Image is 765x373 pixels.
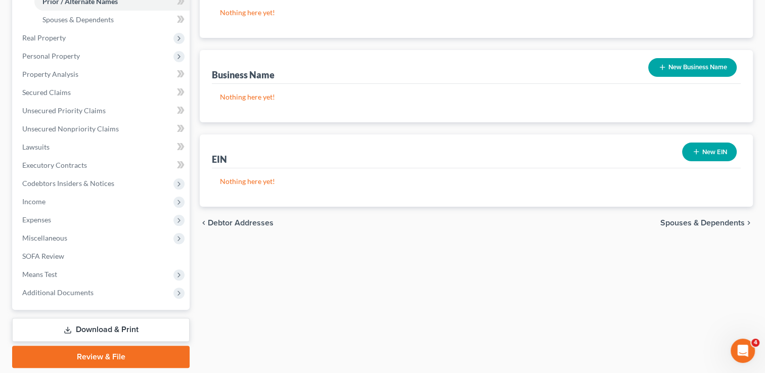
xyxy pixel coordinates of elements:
[22,143,50,151] span: Lawsuits
[42,15,114,24] span: Spouses & Dependents
[220,176,733,186] p: Nothing here yet!
[212,153,227,165] div: EIN
[22,270,57,278] span: Means Test
[212,69,275,81] div: Business Name
[22,215,51,224] span: Expenses
[22,33,66,42] span: Real Property
[22,106,106,115] span: Unsecured Priority Claims
[14,120,190,138] a: Unsecured Nonpriority Claims
[682,143,737,161] button: New EIN
[22,161,87,169] span: Executory Contracts
[22,197,46,206] span: Income
[14,65,190,83] a: Property Analysis
[12,346,190,368] a: Review & File
[14,138,190,156] a: Lawsuits
[22,88,71,97] span: Secured Claims
[14,156,190,174] a: Executory Contracts
[200,219,208,227] i: chevron_left
[22,124,119,133] span: Unsecured Nonpriority Claims
[745,219,753,227] i: chevron_right
[751,339,759,347] span: 4
[14,247,190,265] a: SOFA Review
[34,11,190,29] a: Spouses & Dependents
[648,58,737,77] button: New Business Name
[208,219,274,227] span: Debtor Addresses
[14,102,190,120] a: Unsecured Priority Claims
[22,234,67,242] span: Miscellaneous
[12,318,190,342] a: Download & Print
[22,52,80,60] span: Personal Property
[22,70,78,78] span: Property Analysis
[220,92,733,102] p: Nothing here yet!
[200,219,274,227] button: chevron_left Debtor Addresses
[660,219,753,227] button: Spouses & Dependents chevron_right
[14,83,190,102] a: Secured Claims
[22,288,94,297] span: Additional Documents
[22,179,114,188] span: Codebtors Insiders & Notices
[220,8,733,18] p: Nothing here yet!
[22,252,64,260] span: SOFA Review
[660,219,745,227] span: Spouses & Dependents
[731,339,755,363] iframe: Intercom live chat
